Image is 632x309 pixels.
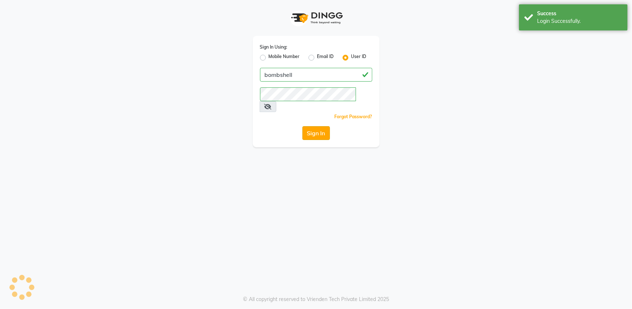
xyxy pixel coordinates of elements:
button: Sign In [302,126,330,140]
input: Username [260,87,356,101]
label: Email ID [317,53,334,62]
label: Sign In Using: [260,44,288,50]
input: Username [260,68,372,82]
a: Forgot Password? [335,114,372,119]
img: logo1.svg [287,7,345,29]
label: User ID [351,53,367,62]
div: Login Successfully. [537,17,622,25]
label: Mobile Number [269,53,300,62]
div: Success [537,10,622,17]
